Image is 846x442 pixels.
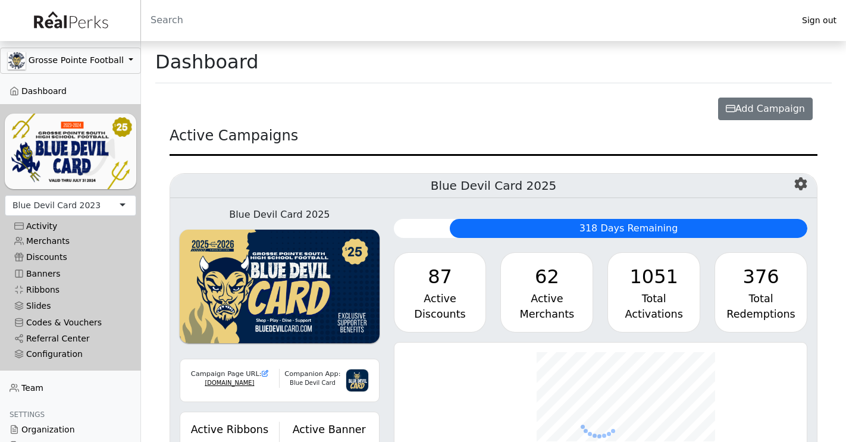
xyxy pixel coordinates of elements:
[205,380,254,386] a: [DOMAIN_NAME]
[170,174,817,198] h5: Blue Devil Card 2025
[287,422,372,437] div: Active Banner
[5,114,136,189] img: YNIl3DAlDelxGQFo2L2ARBV2s5QDnXUOFwQF9zvk.png
[715,252,807,333] a: 376 Total Redemptions
[450,219,807,238] div: 318 Days Remaining
[718,98,813,120] button: Add Campaign
[14,221,127,231] div: Activity
[5,298,136,314] a: Slides
[618,306,690,322] div: Activations
[280,379,346,388] div: Blue Devil Card
[725,262,797,291] div: 376
[394,252,487,333] a: 87 Active Discounts
[5,266,136,282] a: Banners
[792,12,846,29] a: Sign out
[607,252,700,333] a: 1051 Total Activations
[510,262,583,291] div: 62
[346,369,369,392] img: 3g6IGvkLNUf97zVHvl5PqY3f2myTnJRpqDk2mpnC.png
[5,233,136,249] a: Merchants
[180,230,380,344] img: WvZzOez5OCqmO91hHZfJL7W2tJ07LbGMjwPPNJwI.png
[404,262,477,291] div: 87
[280,369,346,379] div: Companion App:
[5,249,136,265] a: Discounts
[27,7,113,34] img: real_perks_logo-01.svg
[500,252,593,333] a: 62 Active Merchants
[141,6,792,35] input: Search
[5,282,136,298] a: Ribbons
[14,349,127,359] div: Configuration
[187,422,272,437] div: Active Ribbons
[10,410,45,419] span: Settings
[618,291,690,306] div: Total
[5,331,136,347] a: Referral Center
[187,369,272,379] div: Campaign Page URL:
[12,199,101,212] div: Blue Devil Card 2023
[5,315,136,331] a: Codes & Vouchers
[180,208,380,222] div: Blue Devil Card 2025
[725,291,797,306] div: Total
[8,52,26,70] img: GAa1zriJJmkmu1qRtUwg8x1nQwzlKm3DoqW9UgYl.jpg
[510,306,583,322] div: Merchants
[155,51,259,73] h1: Dashboard
[510,291,583,306] div: Active
[404,291,477,306] div: Active
[404,306,477,322] div: Discounts
[725,306,797,322] div: Redemptions
[618,262,690,291] div: 1051
[170,125,817,156] div: Active Campaigns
